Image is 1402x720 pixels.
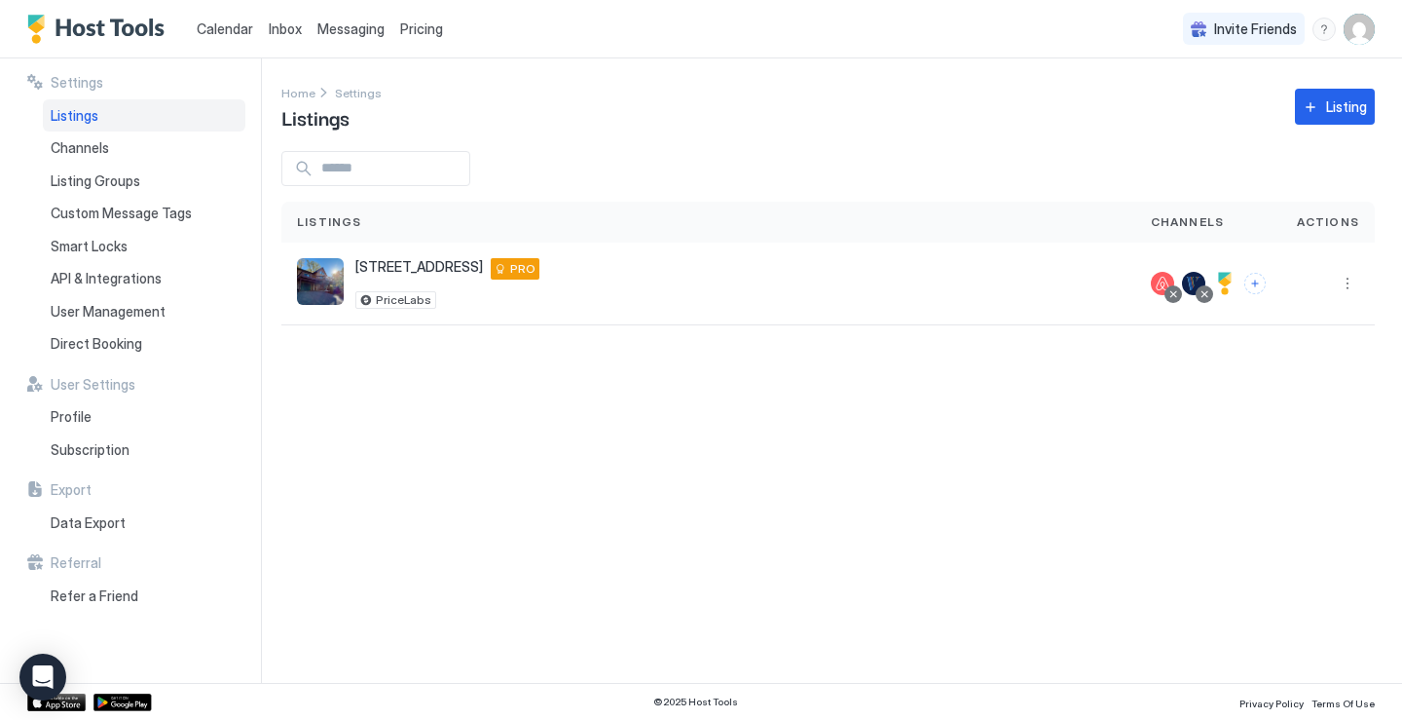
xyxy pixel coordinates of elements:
span: API & Integrations [51,270,162,287]
a: Custom Message Tags [43,197,245,230]
a: Subscription [43,434,245,467]
span: Channels [51,139,109,157]
button: Listing [1295,89,1375,125]
span: [STREET_ADDRESS] [355,258,483,276]
span: © 2025 Host Tools [653,696,738,708]
a: Google Play Store [93,694,152,711]
div: menu [1312,18,1336,41]
span: Home [281,86,315,100]
button: Connect channels [1244,273,1266,294]
span: Invite Friends [1214,20,1297,38]
span: Profile [51,408,92,426]
div: User profile [1344,14,1375,45]
span: Direct Booking [51,335,142,353]
span: Listings [281,102,350,132]
input: Input Field [314,152,469,185]
div: Breadcrumb [281,82,315,102]
a: Home [281,82,315,102]
a: Direct Booking [43,327,245,360]
div: Listing [1326,96,1367,117]
span: Custom Message Tags [51,205,192,222]
span: Referral [51,554,101,572]
a: Channels [43,132,245,165]
span: Listings [51,107,98,125]
span: Listing Groups [51,172,140,190]
button: More options [1336,272,1359,295]
span: Inbox [269,20,302,37]
a: Profile [43,400,245,434]
a: App Store [27,694,86,711]
a: Terms Of Use [1311,692,1375,712]
span: Subscription [51,441,129,459]
div: Open Intercom Messenger [19,654,66,701]
span: Export [51,481,92,499]
a: Smart Locks [43,230,245,263]
a: Refer a Friend [43,580,245,613]
span: Terms Of Use [1311,698,1375,709]
span: Settings [335,86,382,100]
span: Privacy Policy [1239,698,1304,709]
a: Listing Groups [43,165,245,198]
a: API & Integrations [43,262,245,295]
span: PRO [510,260,535,278]
a: Host Tools Logo [27,15,173,44]
a: Messaging [317,19,385,39]
a: Calendar [197,19,253,39]
span: Channels [1151,213,1225,231]
span: Settings [51,74,103,92]
span: User Management [51,303,166,321]
span: Actions [1297,213,1359,231]
span: Calendar [197,20,253,37]
a: Settings [335,82,382,102]
div: Breadcrumb [335,82,382,102]
span: User Settings [51,376,135,394]
a: Listings [43,99,245,133]
span: Listings [297,213,362,231]
div: menu [1336,272,1359,295]
span: Refer a Friend [51,587,138,605]
a: User Management [43,295,245,328]
a: Privacy Policy [1239,692,1304,712]
span: Messaging [317,20,385,37]
span: Pricing [400,20,443,38]
span: Data Export [51,514,126,532]
a: Data Export [43,507,245,540]
span: Smart Locks [51,238,128,255]
a: Inbox [269,19,302,39]
div: listing image [297,258,344,305]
